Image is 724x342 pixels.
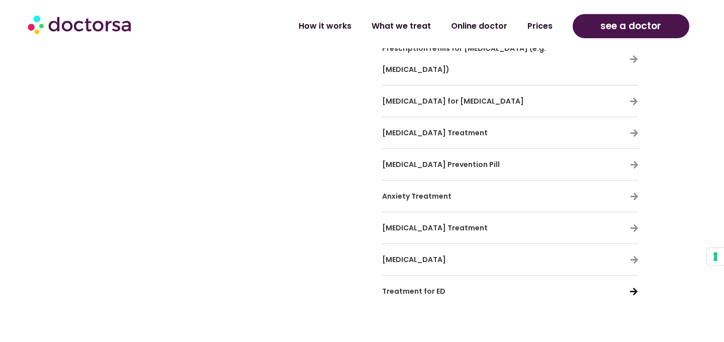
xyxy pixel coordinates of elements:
span: Treatment for ED [382,286,445,296]
a: see a doctor [573,14,689,38]
span: [MEDICAL_DATA] Treatment [382,128,488,138]
span: [MEDICAL_DATA] Treatment [382,223,488,233]
nav: Menu [192,15,562,38]
a: Online doctor [441,15,517,38]
span: [MEDICAL_DATA] Prevention Pill [382,159,500,169]
a: What we treat [361,15,441,38]
button: Your consent preferences for tracking technologies [707,248,724,265]
span: Anxiety Treatment [382,191,451,201]
span: [MEDICAL_DATA] for [MEDICAL_DATA] [382,96,524,106]
span: [MEDICAL_DATA] [382,254,446,265]
a: How it works [289,15,361,38]
span: see a doctor [600,18,661,34]
a: Prices [517,15,563,38]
